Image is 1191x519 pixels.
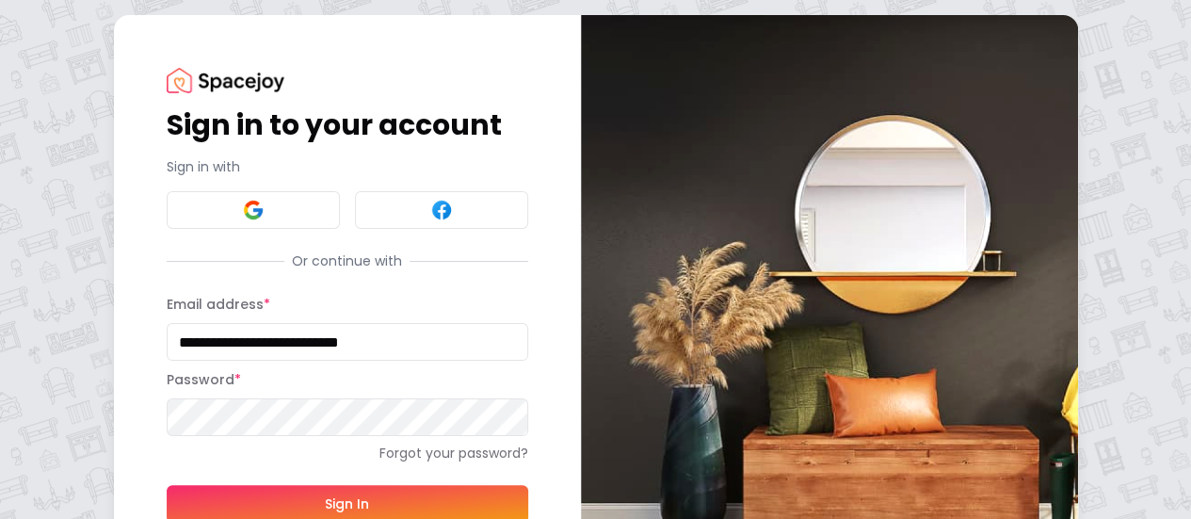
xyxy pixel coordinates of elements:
[167,444,528,462] a: Forgot your password?
[242,199,265,221] img: Google signin
[167,108,528,142] h1: Sign in to your account
[167,295,270,314] label: Email address
[167,157,528,176] p: Sign in with
[167,370,241,389] label: Password
[284,251,410,270] span: Or continue with
[167,68,284,93] img: Spacejoy Logo
[430,199,453,221] img: Facebook signin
